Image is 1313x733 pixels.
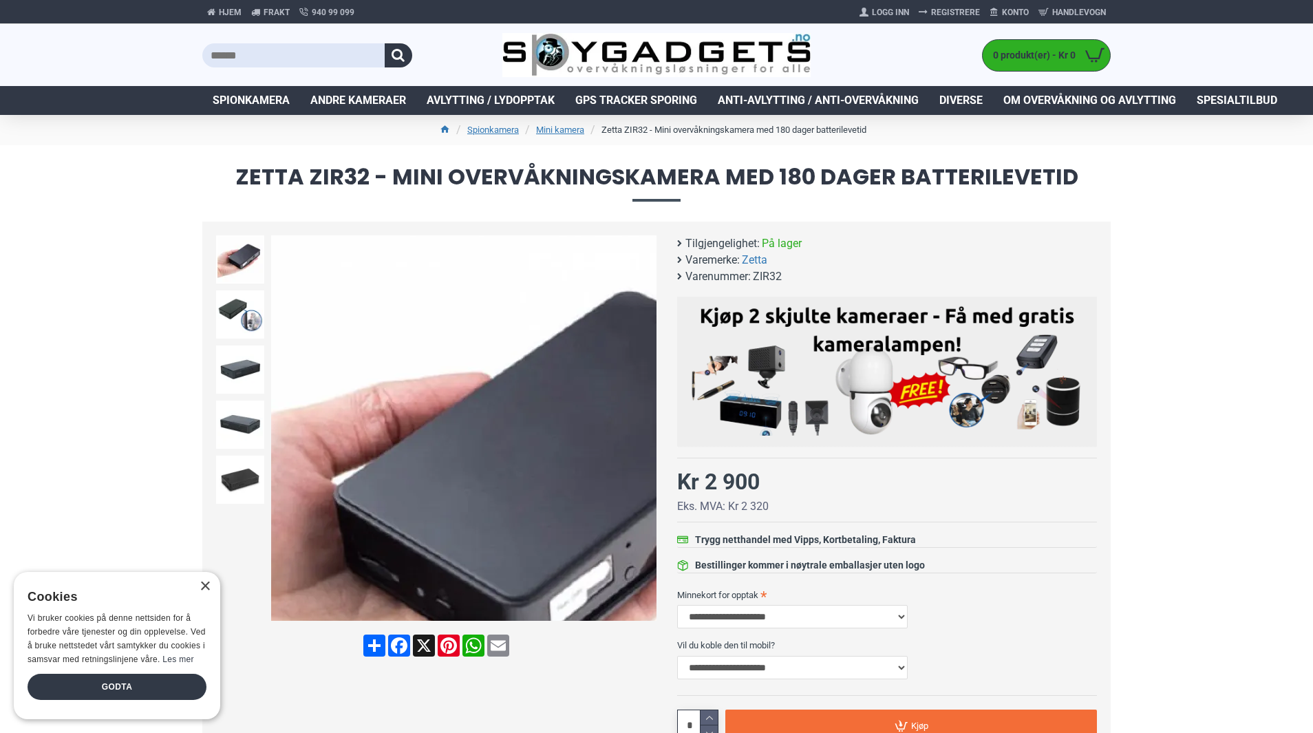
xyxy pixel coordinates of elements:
[202,166,1111,201] span: Zetta ZIR32 - Mini overvåkningskamera med 180 dager batterilevetid
[461,608,467,614] span: Go to slide 3
[914,1,985,23] a: Registrere
[271,416,295,440] div: Previous slide
[416,86,565,115] a: Avlytting / Lydopptak
[412,635,436,657] a: X
[1034,1,1111,23] a: Handlevogn
[985,1,1034,23] a: Konto
[216,346,264,394] img: Zetta ZIR32 - Mini nattkamera med 180 dager batterilevetid - SpyGadgets.no
[1002,6,1029,19] span: Konto
[677,584,1097,606] label: Minnekort for opptak
[467,123,519,137] a: Spionkamera
[502,33,811,78] img: SpyGadgets.no
[939,92,983,109] span: Diverse
[685,235,760,252] b: Tilgjengelighet:
[461,635,486,657] a: WhatsApp
[742,252,767,268] a: Zetta
[387,635,412,657] a: Facebook
[312,6,354,19] span: 940 99 099
[983,40,1110,71] a: 0 produkt(er) - Kr 0
[993,86,1186,115] a: Om overvåkning og avlytting
[213,92,290,109] span: Spionkamera
[1003,92,1176,109] span: Om overvåkning og avlytting
[718,92,919,109] span: Anti-avlytting / Anti-overvåkning
[695,533,916,547] div: Trygg netthandel med Vipps, Kortbetaling, Faktura
[162,655,193,664] a: Les mer, opens a new window
[216,456,264,504] img: Zetta ZIR32 - Mini nattkamera med 180 dager batterilevetid - SpyGadgets.no
[362,635,387,657] a: Share
[687,304,1087,436] img: Kjøp 2 skjulte kameraer – Få med gratis kameralampe!
[216,290,264,339] img: Zetta ZIR32 - Mini nattkamera med 180 dager batterilevetid - SpyGadgets.no
[1052,6,1106,19] span: Handlevogn
[753,268,782,285] span: ZIR32
[28,613,206,663] span: Vi bruker cookies på denne nettsiden for å forbedre våre tjenester og din opplevelse. Ved å bruke...
[28,674,206,700] div: Godta
[695,558,925,573] div: Bestillinger kommer i nøytrale emballasjer uten logo
[28,582,198,612] div: Cookies
[219,6,242,19] span: Hjem
[931,6,980,19] span: Registrere
[472,608,478,614] span: Go to slide 4
[929,86,993,115] a: Diverse
[983,48,1079,63] span: 0 produkt(er) - Kr 0
[439,608,445,614] span: Go to slide 1
[536,123,584,137] a: Mini kamera
[202,86,300,115] a: Spionkamera
[216,401,264,449] img: Zetta ZIR32 - Mini nattkamera med 180 dager batterilevetid - SpyGadgets.no
[310,92,406,109] span: Andre kameraer
[872,6,909,19] span: Logg Inn
[300,86,416,115] a: Andre kameraer
[483,608,489,614] span: Go to slide 5
[855,1,914,23] a: Logg Inn
[707,86,929,115] a: Anti-avlytting / Anti-overvåkning
[200,582,210,592] div: Close
[216,235,264,284] img: Zetta ZIR32 - Mini nattkamera med 180 dager batterilevetid - SpyGadgets.no
[1186,86,1288,115] a: Spesialtilbud
[685,268,751,285] b: Varenummer:
[271,235,656,621] img: Zetta ZIR32 - Mini nattkamera med 180 dager batterilevetid - SpyGadgets.no
[436,635,461,657] a: Pinterest
[677,465,760,498] div: Kr 2 900
[677,634,1097,656] label: Vil du koble den til mobil?
[911,721,928,730] span: Kjøp
[632,416,656,440] div: Next slide
[685,252,740,268] b: Varemerke:
[565,86,707,115] a: GPS Tracker Sporing
[1197,92,1277,109] span: Spesialtilbud
[264,6,290,19] span: Frakt
[427,92,555,109] span: Avlytting / Lydopptak
[575,92,697,109] span: GPS Tracker Sporing
[450,608,456,614] span: Go to slide 2
[762,235,802,252] span: På lager
[486,635,511,657] a: Email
